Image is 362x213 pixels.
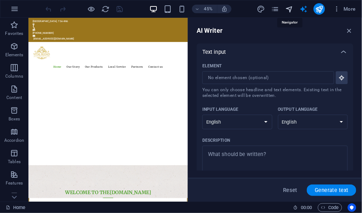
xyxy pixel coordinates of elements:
[202,63,222,69] p: Element
[299,5,308,13] i: AI Writer
[5,52,23,58] p: Elements
[221,6,228,12] i: On resize automatically adjust zoom level to fit chosen device.
[283,187,297,193] span: Reset
[307,185,356,196] button: Generate text
[257,5,265,13] button: design
[5,31,23,36] p: Favorites
[278,106,318,112] p: Output language
[206,149,344,172] textarea: Description
[5,73,23,79] p: Columns
[314,3,325,15] button: publish
[271,5,280,13] button: pages
[202,106,239,112] p: Input language
[321,203,339,212] span: Code
[197,43,353,61] div: Text input
[192,5,217,13] button: 45%
[4,137,24,143] p: Accordion
[348,203,356,212] button: Usercentrics
[279,185,301,196] button: Reset
[197,61,353,199] div: Text input
[102,5,110,13] i: Reload page
[6,203,25,212] a: Click to cancel selection. Double-click to open Pages
[203,5,214,13] h6: 45%
[315,5,323,13] i: Publish
[306,205,307,210] span: :
[285,5,294,13] button: navigator
[6,95,22,100] p: Content
[202,87,348,98] span: You can only choose headline and text elements. Existing text in the selected element will be ove...
[8,159,21,165] p: Tables
[334,5,356,12] span: More
[293,203,312,212] h6: Session time
[301,203,312,212] span: 00 00
[202,137,230,143] p: Description
[331,3,359,15] button: More
[202,115,272,129] select: Input language
[6,180,23,186] p: Features
[318,203,342,212] button: Code
[202,48,226,56] p: Text input
[101,5,110,13] button: reload
[336,71,348,84] button: ElementYou can only choose headline and text elements. Existing text in the selected element will...
[197,26,223,35] h6: AI Writer
[315,187,348,193] span: Generate text
[278,115,348,129] select: Output language
[202,71,329,84] input: ElementYou can only choose headline and text elements. Existing text in the selected element will...
[299,5,308,13] button: text_generator
[9,116,20,122] p: Boxes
